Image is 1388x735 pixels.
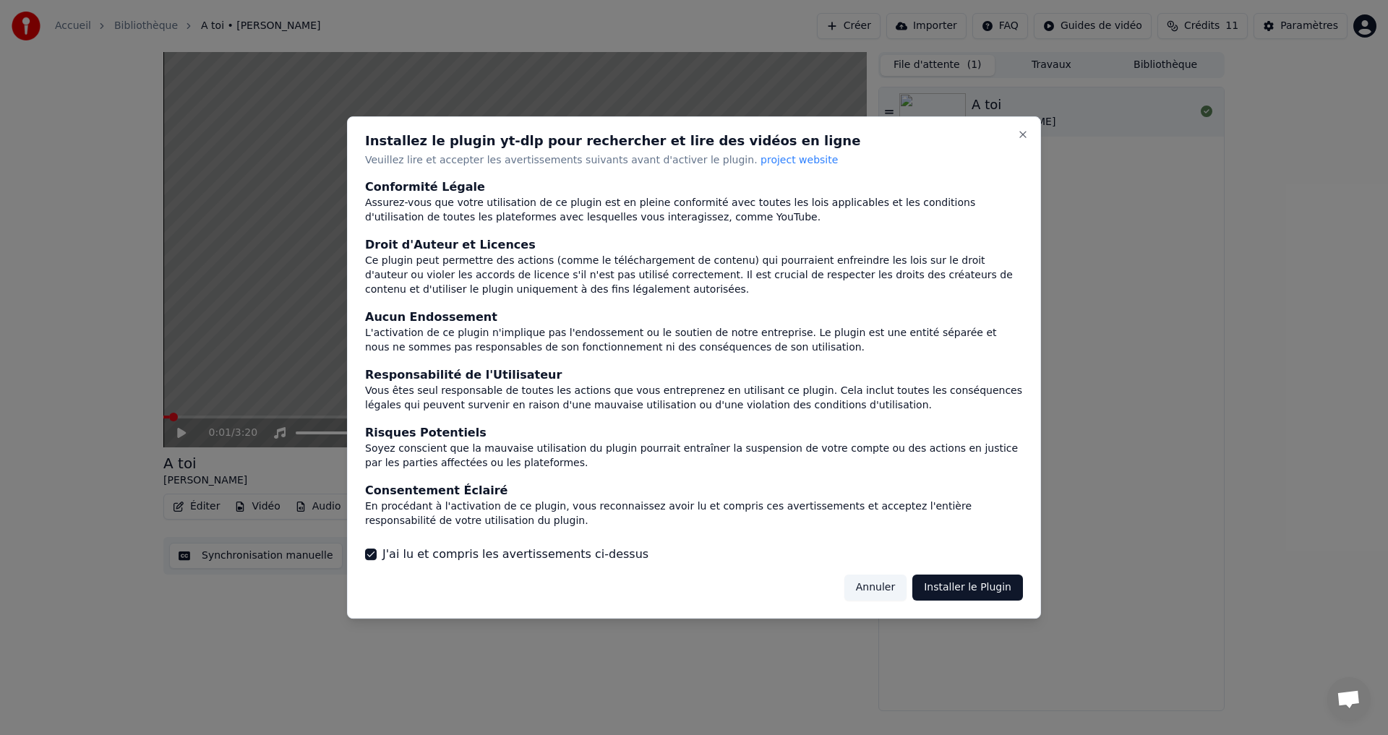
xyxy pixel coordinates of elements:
div: Ce plugin peut permettre des actions (comme le téléchargement de contenu) qui pourraient enfreind... [365,254,1023,298]
div: Responsabilité de l'Utilisateur [365,366,1023,384]
div: Assurez-vous que votre utilisation de ce plugin est en pleine conformité avec toutes les lois app... [365,197,1023,225]
div: Risques Potentiels [365,424,1023,442]
button: Installer le Plugin [912,575,1023,601]
div: Conformité Légale [365,179,1023,197]
div: Droit d'Auteur et Licences [365,237,1023,254]
h2: Installez le plugin yt-dlp pour rechercher et lire des vidéos en ligne [365,134,1023,147]
label: J'ai lu et compris les avertissements ci-dessus [382,546,648,563]
p: Veuillez lire et accepter les avertissements suivants avant d'activer le plugin. [365,153,1023,168]
div: Aucun Endossement [365,309,1023,327]
div: Vous êtes seul responsable de toutes les actions que vous entreprenez en utilisant ce plugin. Cel... [365,384,1023,413]
div: Soyez conscient que la mauvaise utilisation du plugin pourrait entraîner la suspension de votre c... [365,442,1023,470]
div: Consentement Éclairé [365,482,1023,499]
div: En procédant à l'activation de ce plugin, vous reconnaissez avoir lu et compris ces avertissement... [365,499,1023,528]
button: Annuler [844,575,907,601]
div: L'activation de ce plugin n'implique pas l'endossement ou le soutien de notre entreprise. Le plug... [365,327,1023,356]
span: project website [761,154,838,166]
